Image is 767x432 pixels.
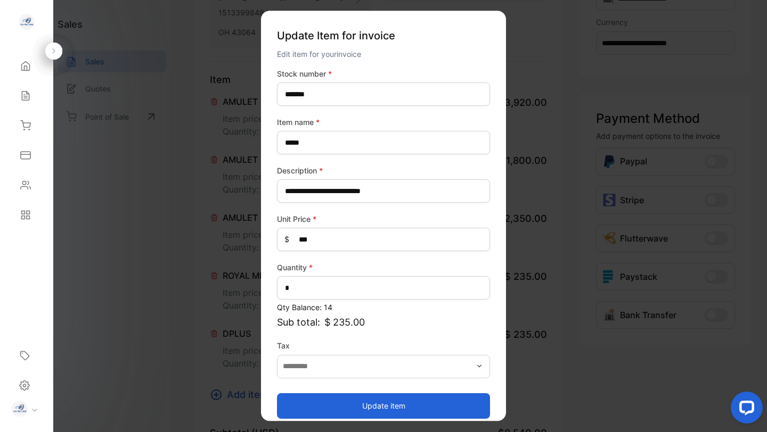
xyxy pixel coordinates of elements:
label: Item name [277,117,490,128]
label: Unit Price [277,213,490,225]
img: logo [19,14,35,30]
img: profile [12,401,28,417]
label: Tax [277,340,490,351]
label: Quantity [277,262,490,273]
label: Description [277,165,490,176]
span: $ 235.00 [324,315,365,329]
iframe: LiveChat chat widget [722,387,767,432]
p: Sub total: [277,315,490,329]
label: Stock number [277,68,490,79]
span: Edit item for your invoice [277,49,361,59]
p: Update Item for invoice [277,23,490,48]
span: $ [284,234,289,245]
p: Qty Balance: 14 [277,302,490,313]
button: Update item [277,393,490,419]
